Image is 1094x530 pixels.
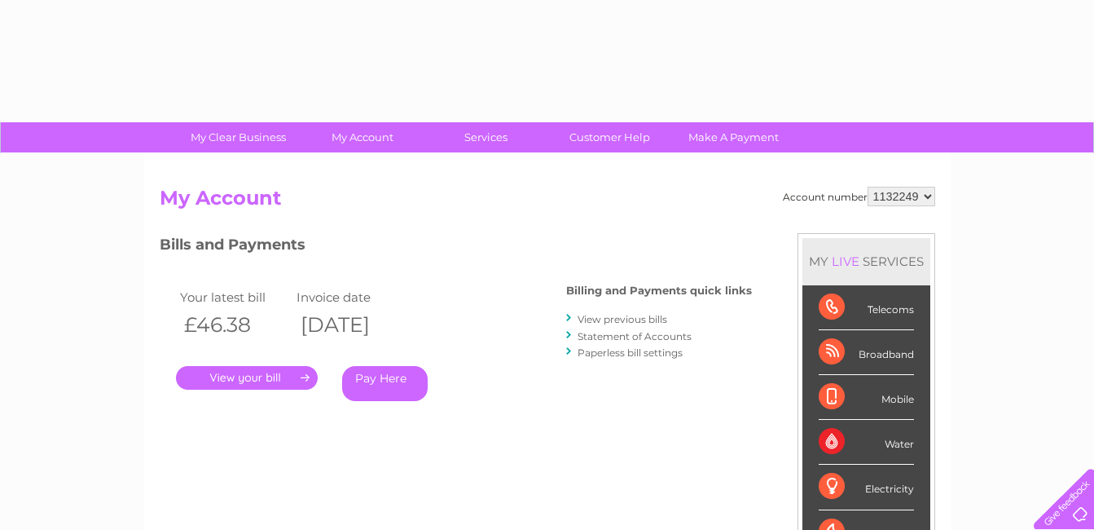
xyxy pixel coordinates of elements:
a: Customer Help [543,122,677,152]
h4: Billing and Payments quick links [566,285,752,297]
a: Statement of Accounts [578,330,692,342]
a: My Clear Business [171,122,305,152]
div: Mobile [819,375,914,420]
div: Telecoms [819,285,914,330]
h3: Bills and Payments [160,233,752,262]
a: . [176,366,318,390]
a: My Account [295,122,429,152]
a: Services [419,122,553,152]
th: [DATE] [292,308,410,342]
a: View previous bills [578,313,667,325]
a: Pay Here [342,366,428,401]
td: Your latest bill [176,286,293,308]
div: Electricity [819,465,914,510]
a: Paperless bill settings [578,347,683,359]
div: Account number [783,187,935,206]
div: LIVE [828,254,863,269]
td: Invoice date [292,286,410,308]
th: £46.38 [176,308,293,342]
h2: My Account [160,187,935,218]
div: Water [819,420,914,465]
div: MY SERVICES [802,238,930,285]
div: Broadband [819,330,914,375]
a: Make A Payment [666,122,801,152]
